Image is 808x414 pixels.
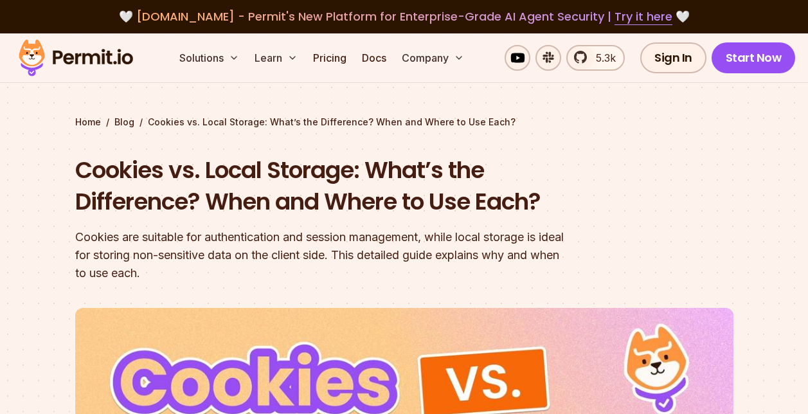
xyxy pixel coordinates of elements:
[615,8,672,25] a: Try it here
[588,50,616,66] span: 5.3k
[75,154,569,218] h1: Cookies vs. Local Storage: What’s the Difference? When and Where to Use Each?
[397,45,469,71] button: Company
[114,116,134,129] a: Blog
[357,45,391,71] a: Docs
[75,116,101,129] a: Home
[75,228,569,282] div: Cookies are suitable for authentication and session management, while local storage is ideal for ...
[308,45,352,71] a: Pricing
[566,45,625,71] a: 5.3k
[31,8,777,26] div: 🤍 🤍
[712,42,796,73] a: Start Now
[174,45,244,71] button: Solutions
[75,116,733,129] div: / /
[13,36,139,80] img: Permit logo
[640,42,706,73] a: Sign In
[136,8,672,24] span: [DOMAIN_NAME] - Permit's New Platform for Enterprise-Grade AI Agent Security |
[249,45,303,71] button: Learn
